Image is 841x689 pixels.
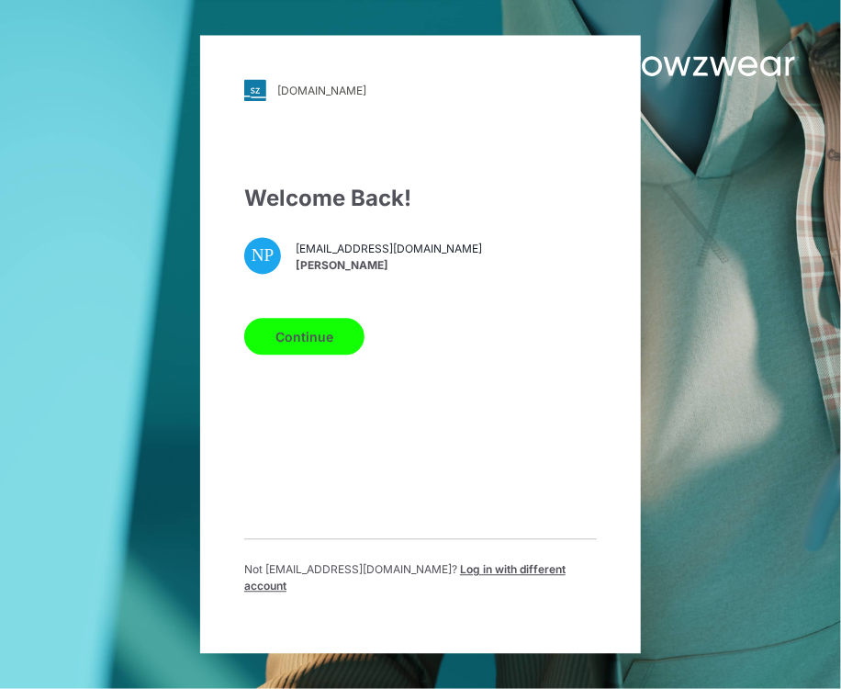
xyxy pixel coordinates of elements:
[244,562,597,595] p: Not [EMAIL_ADDRESS][DOMAIN_NAME] ?
[244,238,281,275] div: NP
[244,319,364,356] button: Continue
[244,80,266,102] img: svg+xml;base64,PHN2ZyB3aWR0aD0iMjgiIGhlaWdodD0iMjgiIHZpZXdCb3g9IjAgMCAyOCAyOCIgZmlsbD0ibm9uZSIgeG...
[296,257,482,274] span: [PERSON_NAME]
[244,80,597,102] a: [DOMAIN_NAME]
[277,84,366,97] div: [DOMAIN_NAME]
[566,46,795,79] img: browzwear-logo.73288ffb.svg
[296,241,482,257] span: [EMAIL_ADDRESS][DOMAIN_NAME]
[244,183,597,216] div: Welcome Back!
